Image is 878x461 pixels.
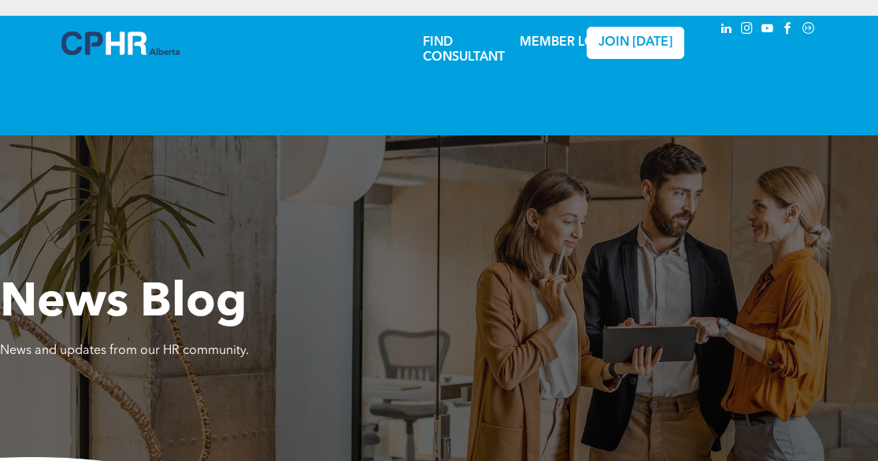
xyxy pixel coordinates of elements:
[800,20,817,41] a: Social network
[718,20,735,41] a: linkedin
[587,27,685,59] a: JOIN [DATE]
[598,35,672,50] span: JOIN [DATE]
[61,31,180,55] img: A blue and white logo for cp alberta
[739,20,756,41] a: instagram
[759,20,776,41] a: youtube
[423,36,505,64] a: FIND CONSULTANT
[780,20,797,41] a: facebook
[520,36,618,49] a: MEMBER LOGIN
